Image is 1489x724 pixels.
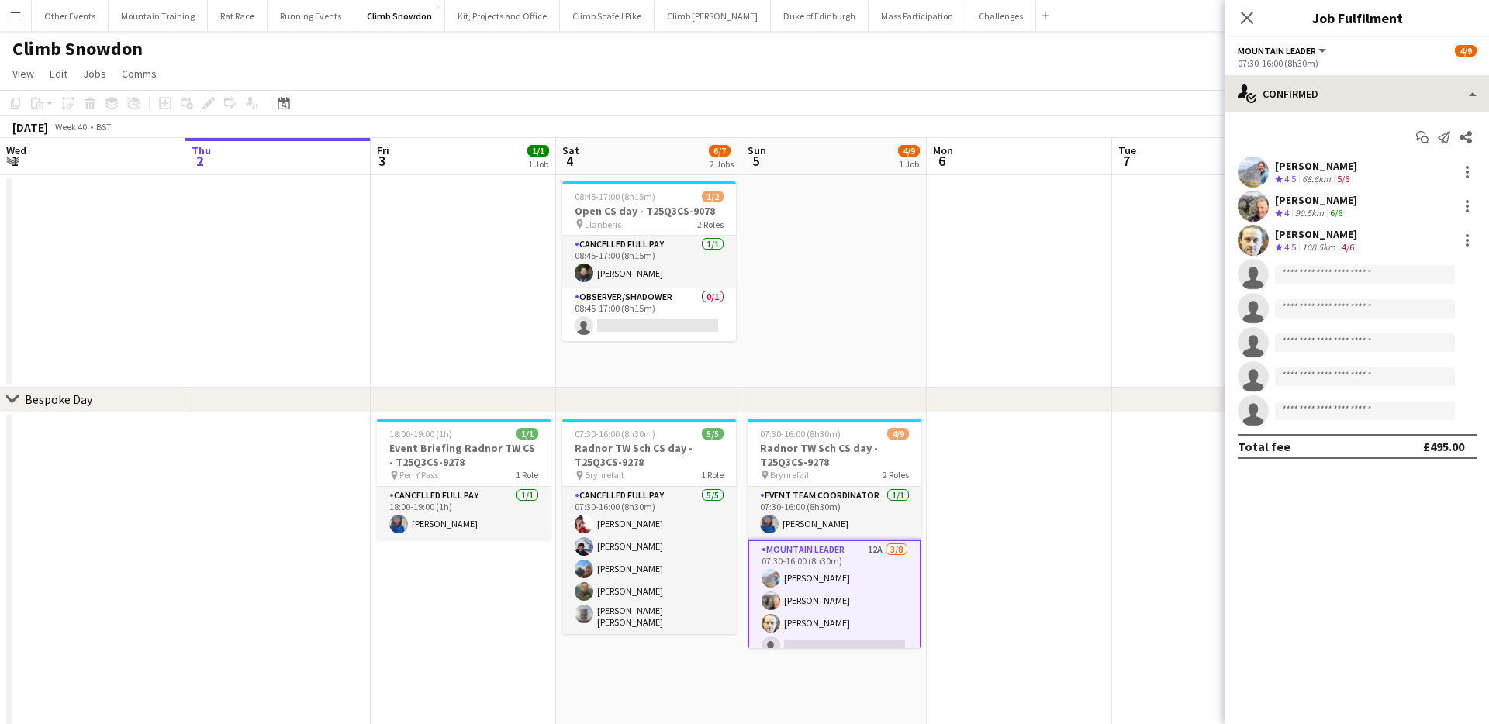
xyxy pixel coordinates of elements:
[1284,241,1296,253] span: 4.5
[745,152,766,170] span: 5
[25,391,92,407] div: Bespoke Day
[1330,207,1342,219] app-skills-label: 6/6
[12,67,34,81] span: View
[702,191,724,202] span: 1/2
[560,152,579,170] span: 4
[445,1,560,31] button: Kit, Projects and Office
[1238,45,1328,57] button: Mountain Leader
[748,487,921,540] app-card-role: Event Team Coordinator1/107:30-16:00 (8h30m)[PERSON_NAME]
[966,1,1036,31] button: Challenges
[898,145,920,157] span: 4/9
[770,469,809,481] span: Brynrefail
[562,441,736,469] h3: Radnor TW Sch CS day - T25Q3CS-9278
[771,1,869,31] button: Duke of Edinburgh
[189,152,211,170] span: 2
[710,158,734,170] div: 2 Jobs
[1423,439,1464,454] div: £495.00
[51,121,90,133] span: Week 40
[77,64,112,84] a: Jobs
[1284,207,1289,219] span: 4
[6,64,40,84] a: View
[1299,241,1339,254] div: 108.5km
[899,158,919,170] div: 1 Job
[869,1,966,31] button: Mass Participation
[50,67,67,81] span: Edit
[354,1,445,31] button: Climb Snowdon
[655,1,771,31] button: Climb [PERSON_NAME]
[748,419,921,648] app-job-card: 07:30-16:00 (8h30m)4/9Radnor TW Sch CS day - T25Q3CS-9278 Brynrefail2 RolesEvent Team Coordinator...
[883,469,909,481] span: 2 Roles
[122,67,157,81] span: Comms
[1275,159,1357,173] div: [PERSON_NAME]
[375,152,389,170] span: 3
[96,121,112,133] div: BST
[12,119,48,135] div: [DATE]
[516,469,538,481] span: 1 Role
[1238,439,1290,454] div: Total fee
[748,441,921,469] h3: Radnor TW Sch CS day - T25Q3CS-9278
[377,419,551,540] app-job-card: 18:00-19:00 (1h)1/1Event Briefing Radnor TW CS - T25Q3CS-9278 Pen Y Pass1 RoleCancelled full pay1...
[1337,173,1349,184] app-skills-label: 5/6
[1275,193,1357,207] div: [PERSON_NAME]
[1116,152,1136,170] span: 7
[527,145,549,157] span: 1/1
[748,143,766,157] span: Sun
[702,428,724,440] span: 5/5
[562,236,736,288] app-card-role: Cancelled full pay1/108:45-17:00 (8h15m)[PERSON_NAME]
[562,181,736,341] app-job-card: 08:45-17:00 (8h15m)1/2Open CS day - T25Q3CS-9078 Llanberis2 RolesCancelled full pay1/108:45-17:00...
[528,158,548,170] div: 1 Job
[1455,45,1477,57] span: 4/9
[933,143,953,157] span: Mon
[268,1,354,31] button: Running Events
[192,143,211,157] span: Thu
[4,152,26,170] span: 1
[1225,8,1489,28] h3: Job Fulfilment
[697,219,724,230] span: 2 Roles
[377,487,551,540] app-card-role: Cancelled full pay1/118:00-19:00 (1h)[PERSON_NAME]
[560,1,655,31] button: Climb Scafell Pike
[562,204,736,218] h3: Open CS day - T25Q3CS-9078
[575,191,655,202] span: 08:45-17:00 (8h15m)
[1299,173,1334,186] div: 68.6km
[887,428,909,440] span: 4/9
[389,428,452,440] span: 18:00-19:00 (1h)
[1118,143,1136,157] span: Tue
[1275,227,1357,241] div: [PERSON_NAME]
[575,428,655,440] span: 07:30-16:00 (8h30m)
[562,487,736,634] app-card-role: Cancelled full pay5/507:30-16:00 (8h30m)[PERSON_NAME][PERSON_NAME][PERSON_NAME][PERSON_NAME][PERS...
[6,143,26,157] span: Wed
[760,428,841,440] span: 07:30-16:00 (8h30m)
[701,469,724,481] span: 1 Role
[562,419,736,634] app-job-card: 07:30-16:00 (8h30m)5/5Radnor TW Sch CS day - T25Q3CS-9278 Brynrefail1 RoleCancelled full pay5/507...
[562,288,736,341] app-card-role: Observer/Shadower0/108:45-17:00 (8h15m)
[516,428,538,440] span: 1/1
[1238,45,1316,57] span: Mountain Leader
[32,1,109,31] button: Other Events
[1292,207,1327,220] div: 90.5km
[1225,75,1489,112] div: Confirmed
[585,219,621,230] span: Llanberis
[12,37,143,60] h1: Climb Snowdon
[377,143,389,157] span: Fri
[709,145,731,157] span: 6/7
[208,1,268,31] button: Rat Race
[109,1,208,31] button: Mountain Training
[585,469,624,481] span: Brynrefail
[1284,173,1296,184] span: 4.5
[377,441,551,469] h3: Event Briefing Radnor TW CS - T25Q3CS-9278
[562,143,579,157] span: Sat
[83,67,106,81] span: Jobs
[931,152,953,170] span: 6
[116,64,163,84] a: Comms
[1342,241,1354,253] app-skills-label: 4/6
[43,64,74,84] a: Edit
[1238,57,1477,69] div: 07:30-16:00 (8h30m)
[399,469,438,481] span: Pen Y Pass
